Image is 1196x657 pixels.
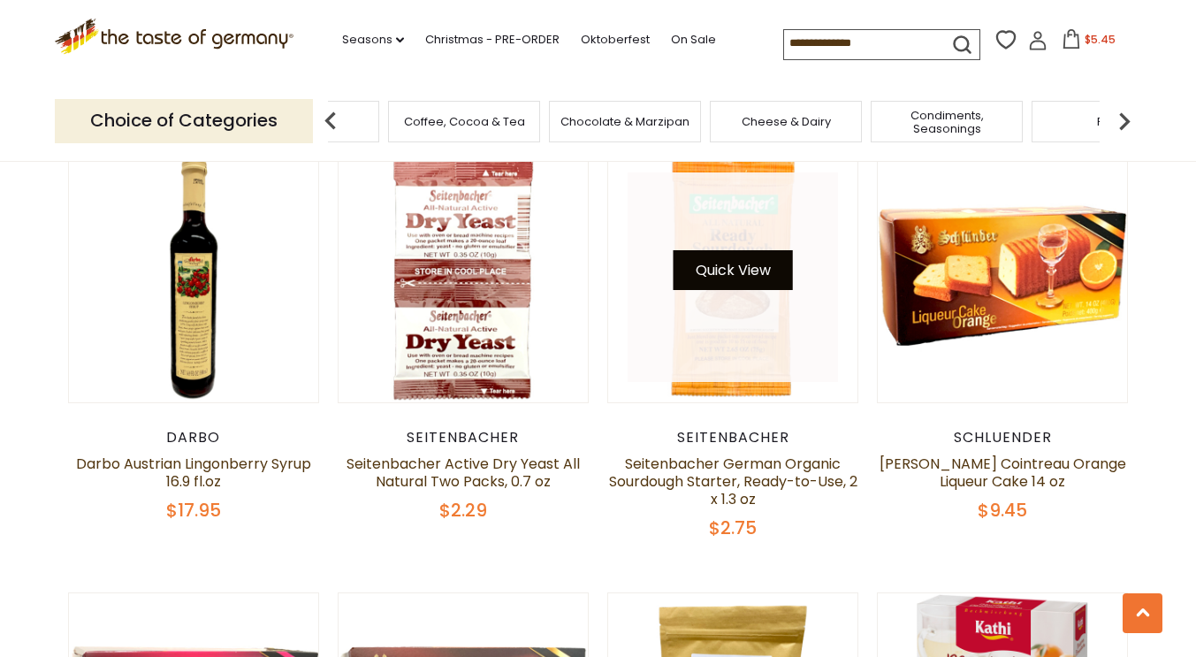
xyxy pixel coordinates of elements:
[880,454,1126,492] a: [PERSON_NAME] Cointreau Orange Liqueur Cake 14 oz
[607,429,859,447] div: Seitenbacher
[877,429,1129,447] div: Schluender
[878,152,1128,402] img: Schluender Cointreau Orange Liqueur Cake 14 oz
[709,516,757,540] span: $2.75
[608,152,858,402] img: Seitenbacher German Organic Sourdough Starter, Ready-to-Use, 2 x 1.3 oz
[68,429,320,447] div: Darbo
[876,109,1017,135] a: Condiments, Seasonings
[338,429,590,447] div: Seitenbacher
[166,498,221,523] span: $17.95
[671,30,716,50] a: On Sale
[69,152,319,402] img: Darbo Austrian Lingonberry Syrup 16.9 fl.oz
[674,250,793,290] button: Quick View
[347,454,580,492] a: Seitenbacher Active Dry Yeast All Natural Two Packs, 0.7 oz
[339,152,589,402] img: Seitenbacher Active Dry Yeast All Natural Two Packs, 0.7 oz
[425,30,560,50] a: Christmas - PRE-ORDER
[342,30,404,50] a: Seasons
[55,99,313,142] p: Choice of Categories
[978,498,1027,523] span: $9.45
[313,103,348,139] img: previous arrow
[742,115,831,128] a: Cheese & Dairy
[1097,115,1118,128] a: Fish
[1107,103,1142,139] img: next arrow
[404,115,525,128] a: Coffee, Cocoa & Tea
[1051,29,1126,56] button: $5.45
[439,498,487,523] span: $2.29
[1085,32,1116,47] span: $5.45
[609,454,857,509] a: Seitenbacher German Organic Sourdough Starter, Ready-to-Use, 2 x 1.3 oz
[76,454,311,492] a: Darbo Austrian Lingonberry Syrup 16.9 fl.oz
[581,30,650,50] a: Oktoberfest
[560,115,689,128] a: Chocolate & Marzipan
